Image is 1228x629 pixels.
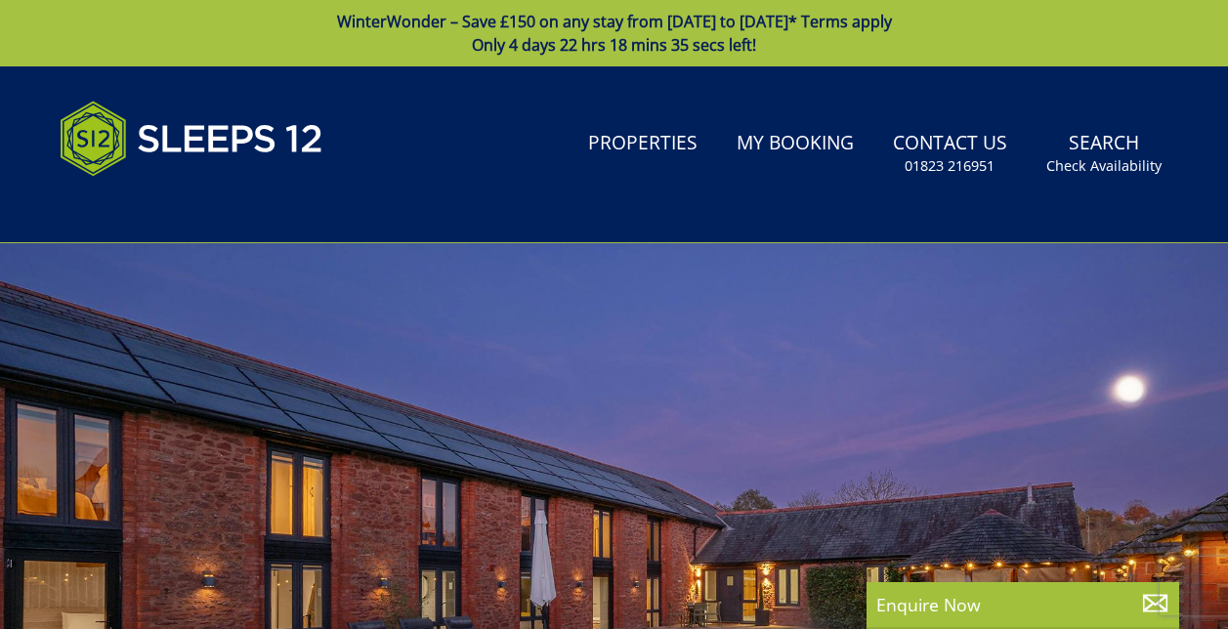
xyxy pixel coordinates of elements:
[60,90,323,188] img: Sleeps 12
[905,156,995,176] small: 01823 216951
[580,122,705,166] a: Properties
[729,122,862,166] a: My Booking
[1038,122,1169,186] a: SearchCheck Availability
[1046,156,1162,176] small: Check Availability
[50,199,255,216] iframe: Customer reviews powered by Trustpilot
[472,34,756,56] span: Only 4 days 22 hrs 18 mins 35 secs left!
[876,592,1169,617] p: Enquire Now
[885,122,1015,186] a: Contact Us01823 216951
